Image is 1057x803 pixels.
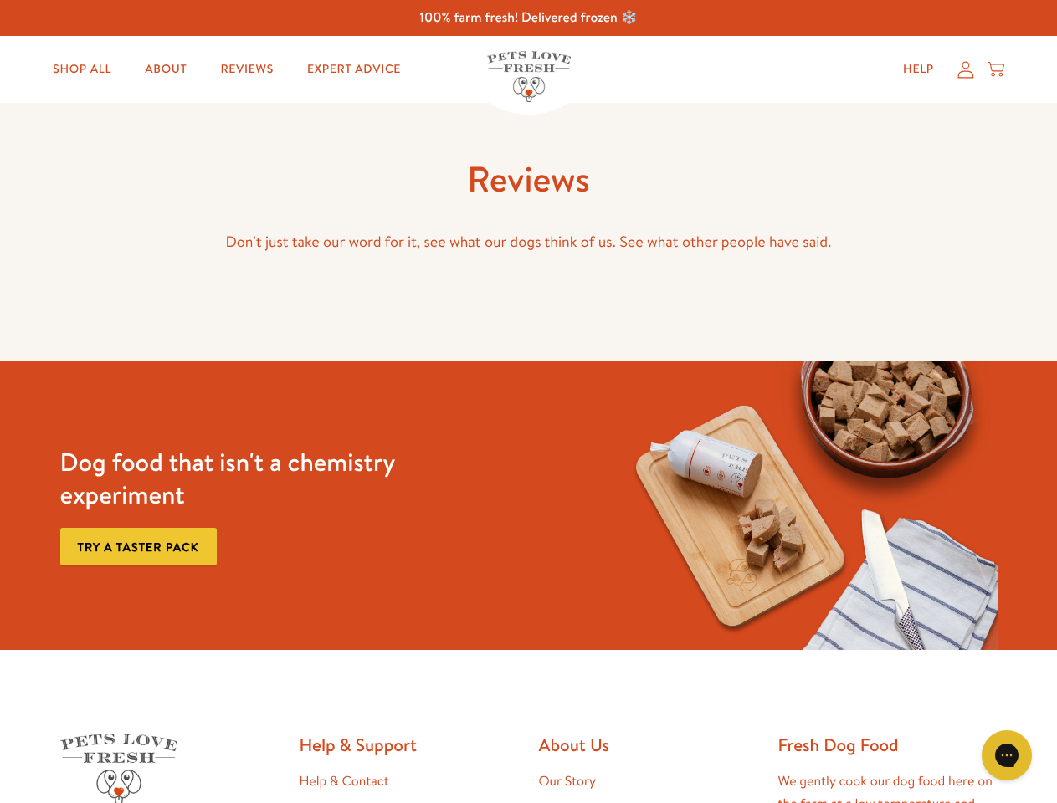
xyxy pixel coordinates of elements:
a: Help [890,53,947,86]
h2: About Us [539,734,758,756]
a: Expert Advice [294,53,414,86]
img: Fussy [614,361,997,650]
h3: Dog food that isn't a chemistry experiment [60,446,443,511]
img: Pets Love Fresh [487,51,571,102]
a: Our Story [539,772,597,790]
a: Reviews [207,53,286,86]
a: Help & Contact [300,772,389,790]
a: About [131,53,200,86]
h2: Fresh Dog Food [778,734,998,756]
a: Try a taster pack [60,528,217,565]
h1: Reviews [60,156,998,202]
iframe: Gorgias live chat messenger [973,724,1040,786]
a: Shop All [39,53,125,86]
h2: Help & Support [300,734,519,756]
p: Don't just take our word for it, see what our dogs think of us. See what other people have said. [60,229,998,255]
